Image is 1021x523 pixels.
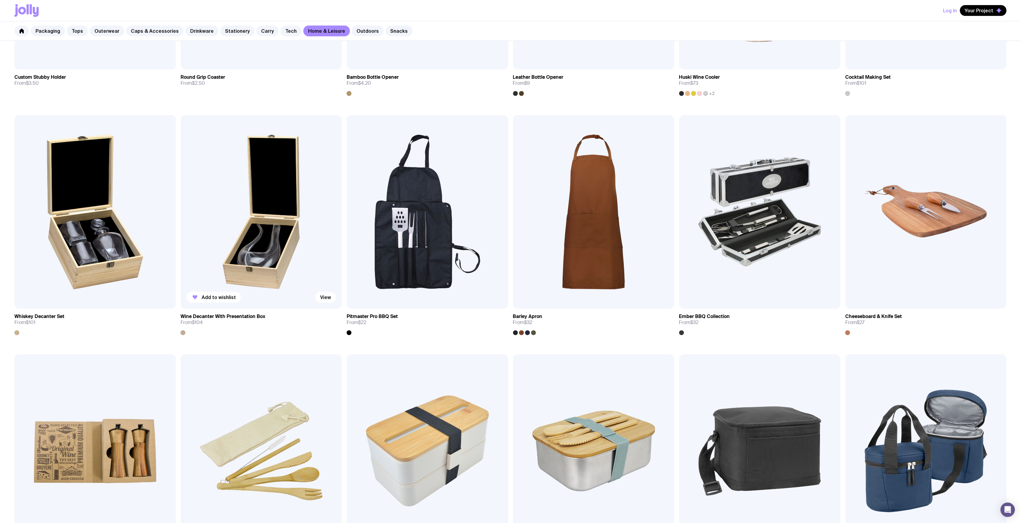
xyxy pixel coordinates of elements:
[347,74,399,80] h3: Bamboo Bottle Opener
[90,26,124,36] a: Outerwear
[679,313,730,320] h3: Ember BBQ Collection
[14,69,176,91] a: Custom Stubby HolderFrom$3.50
[126,26,184,36] a: Caps & Accessories
[14,313,64,320] h3: Whiskey Decanter Set
[14,320,36,326] span: From
[513,74,564,80] h3: Leather Bottle Opener
[513,309,674,335] a: Barley ApronFrom$32
[256,26,279,36] a: Carry
[845,313,902,320] h3: Cheeseboard & Knife Set
[347,320,366,326] span: From
[679,69,840,96] a: Huski Wine CoolerFrom$73+2
[14,309,176,335] a: Whiskey Decanter SetFrom$101
[679,80,698,86] span: From
[524,319,533,326] span: $32
[303,26,350,36] a: Home & Leisure
[845,74,891,80] h3: Cocktail Making Set
[187,292,241,303] button: Add to wishlist
[181,313,265,320] h3: Wine Decanter With Presentation Box
[513,69,674,96] a: Leather Bottle OpenerFrom$9
[524,80,530,86] span: $9
[965,8,993,14] span: Your Project
[679,320,699,326] span: From
[347,80,371,86] span: From
[280,26,302,36] a: Tech
[220,26,255,36] a: Stationery
[845,320,865,326] span: From
[679,309,840,335] a: Ember BBQ CollectionFrom$32
[192,319,203,326] span: $104
[857,80,866,86] span: $101
[352,26,384,36] a: Outdoors
[347,313,398,320] h3: Pitmaster Pro BBQ Set
[513,313,543,320] h3: Barley Apron
[358,80,371,86] span: $4.20
[192,80,205,86] span: $2.50
[691,80,698,86] span: $73
[857,319,865,326] span: $27
[181,74,225,80] h3: Round Grip Coaster
[385,26,413,36] a: Snacks
[960,5,1007,16] button: Your Project
[845,69,1007,96] a: Cocktail Making SetFrom$101
[202,294,236,300] span: Add to wishlist
[31,26,65,36] a: Packaging
[181,309,342,335] a: Wine Decanter With Presentation BoxFrom$104
[315,292,336,303] a: View
[26,80,39,86] span: $3.50
[513,320,533,326] span: From
[181,80,205,86] span: From
[358,319,366,326] span: $22
[943,5,957,16] button: Log In
[679,74,720,80] h3: Huski Wine Cooler
[67,26,88,36] a: Tops
[14,80,39,86] span: From
[845,309,1007,335] a: Cheeseboard & Knife SetFrom$27
[709,91,715,96] span: +2
[347,309,508,335] a: Pitmaster Pro BBQ SetFrom$22
[1001,503,1015,517] div: Open Intercom Messenger
[14,74,66,80] h3: Custom Stubby Holder
[181,320,203,326] span: From
[513,80,530,86] span: From
[845,80,866,86] span: From
[691,319,699,326] span: $32
[181,69,342,91] a: Round Grip CoasterFrom$2.50
[347,69,508,96] a: Bamboo Bottle OpenerFrom$4.20
[26,319,36,326] span: $101
[185,26,218,36] a: Drinkware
